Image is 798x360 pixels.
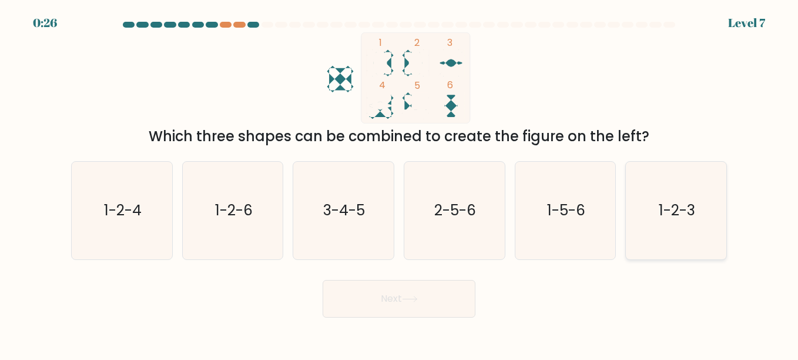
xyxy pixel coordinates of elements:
[324,200,366,221] text: 3-4-5
[547,200,585,221] text: 1-5-6
[434,200,476,221] text: 2-5-6
[415,79,421,92] tspan: 5
[448,36,453,49] tspan: 3
[323,280,475,318] button: Next
[215,200,253,221] text: 1-2-6
[448,79,454,92] tspan: 6
[78,126,720,147] div: Which three shapes can be combined to create the figure on the left?
[379,36,382,49] tspan: 1
[728,14,765,32] div: Level 7
[415,36,420,49] tspan: 2
[379,79,385,92] tspan: 4
[104,200,142,221] text: 1-2-4
[33,14,57,32] div: 0:26
[659,200,695,221] text: 1-2-3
